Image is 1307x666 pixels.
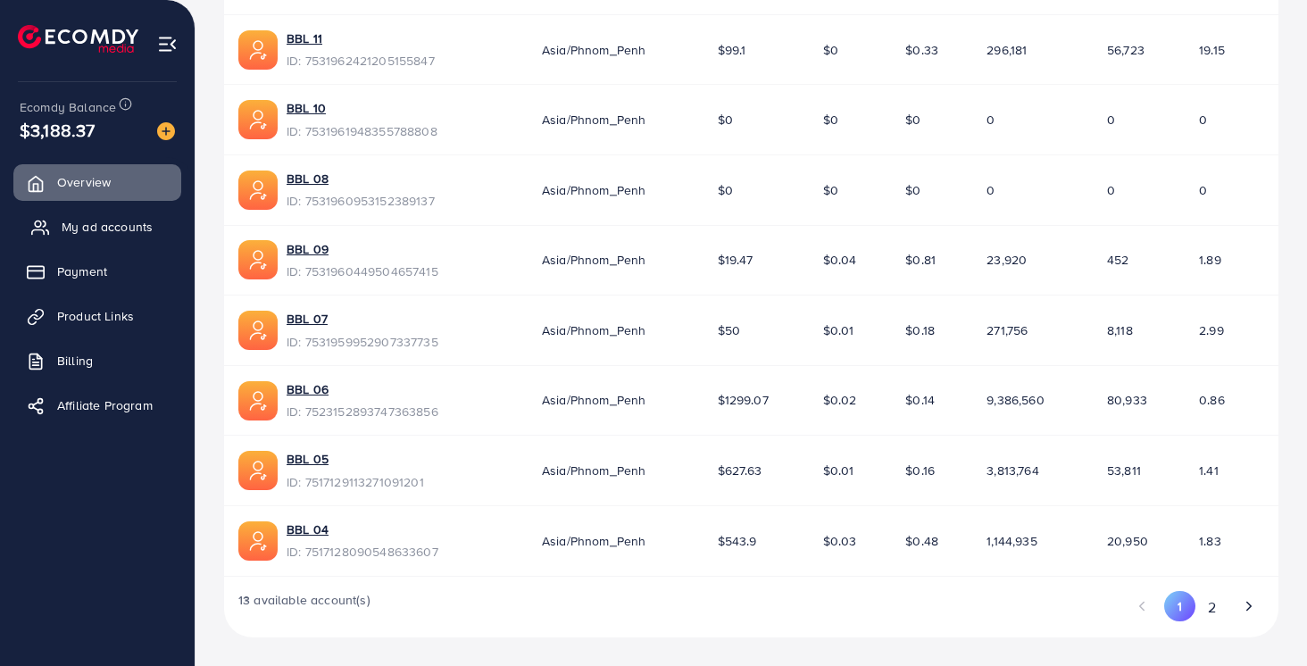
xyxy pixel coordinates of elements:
span: ID: 7531961948355788808 [287,122,437,140]
span: 296,181 [986,41,1027,59]
img: ic-ads-acc.e4c84228.svg [238,521,278,561]
span: My ad accounts [62,218,153,236]
span: 56,723 [1107,41,1145,59]
span: 0.86 [1199,391,1225,409]
a: BBL 11 [287,29,435,47]
span: $0.16 [905,462,935,479]
a: Overview [13,164,181,200]
span: $0.03 [823,532,857,550]
span: $0 [905,181,920,199]
iframe: Chat [1231,586,1294,653]
span: 1.89 [1199,251,1221,269]
a: BBL 04 [287,520,438,538]
span: 0 [986,181,995,199]
span: 1.83 [1199,532,1221,550]
span: $0 [718,181,733,199]
span: $19.47 [718,251,753,269]
a: BBL 05 [287,450,424,468]
span: 20,950 [1107,532,1148,550]
span: Billing [57,352,93,370]
span: $0 [718,111,733,129]
span: 1.41 [1199,462,1219,479]
img: ic-ads-acc.e4c84228.svg [238,381,278,420]
a: BBL 06 [287,380,438,398]
span: 2.99 [1199,321,1224,339]
a: Billing [13,343,181,379]
span: $50 [718,321,740,339]
span: Asia/Phnom_Penh [542,391,645,409]
span: 23,920 [986,251,1027,269]
span: ID: 7531960953152389137 [287,192,435,210]
button: Go to page 1 [1164,591,1195,621]
span: $0.01 [823,462,854,479]
span: ID: 7531960449504657415 [287,262,438,280]
span: $1299.07 [718,391,769,409]
span: $0.14 [905,391,935,409]
span: 13 available account(s) [238,591,370,624]
span: 19.15 [1199,41,1225,59]
span: Product Links [57,307,134,325]
img: ic-ads-acc.e4c84228.svg [238,451,278,490]
a: Affiliate Program [13,387,181,423]
span: Overview [57,173,111,191]
span: $543.9 [718,532,757,550]
img: image [157,122,175,140]
span: $0.01 [823,321,854,339]
span: $0.18 [905,321,935,339]
span: ID: 7517129113271091201 [287,473,424,491]
span: ID: 7531962421205155847 [287,52,435,70]
span: $3,188.37 [20,117,95,143]
span: 80,933 [1107,391,1147,409]
a: BBL 10 [287,99,437,117]
span: 0 [1107,111,1115,129]
span: 452 [1107,251,1128,269]
span: $0.02 [823,391,857,409]
span: 0 [1107,181,1115,199]
img: ic-ads-acc.e4c84228.svg [238,30,278,70]
span: 9,386,560 [986,391,1044,409]
span: $0 [823,181,838,199]
span: ID: 7531959952907337735 [287,333,438,351]
img: ic-ads-acc.e4c84228.svg [238,240,278,279]
a: Payment [13,254,181,289]
button: Go to page 2 [1195,591,1228,624]
span: $627.63 [718,462,762,479]
span: 0 [1199,111,1207,129]
span: $0.33 [905,41,938,59]
img: ic-ads-acc.e4c84228.svg [238,311,278,350]
img: ic-ads-acc.e4c84228.svg [238,100,278,139]
span: $0 [905,111,920,129]
span: $99.1 [718,41,746,59]
img: ic-ads-acc.e4c84228.svg [238,171,278,210]
img: logo [18,25,138,53]
a: My ad accounts [13,209,181,245]
a: BBL 09 [287,240,438,258]
span: 271,756 [986,321,1028,339]
span: Asia/Phnom_Penh [542,462,645,479]
span: 8,118 [1107,321,1133,339]
span: Asia/Phnom_Penh [542,251,645,269]
span: $0.04 [823,251,857,269]
span: $0.81 [905,251,936,269]
a: BBL 07 [287,310,438,328]
span: $0 [823,41,838,59]
span: 1,144,935 [986,532,1036,550]
span: Ecomdy Balance [20,98,116,116]
span: $0.48 [905,532,938,550]
span: ID: 7523152893747363856 [287,403,438,420]
span: Asia/Phnom_Penh [542,532,645,550]
span: ID: 7517128090548633607 [287,543,438,561]
span: Asia/Phnom_Penh [542,181,645,199]
span: Asia/Phnom_Penh [542,111,645,129]
span: $0 [823,111,838,129]
span: Affiliate Program [57,396,153,414]
span: 0 [1199,181,1207,199]
span: 53,811 [1107,462,1141,479]
ul: Pagination [1128,591,1264,624]
span: Asia/Phnom_Penh [542,321,645,339]
span: Asia/Phnom_Penh [542,41,645,59]
a: Product Links [13,298,181,334]
span: 0 [986,111,995,129]
img: menu [157,34,178,54]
